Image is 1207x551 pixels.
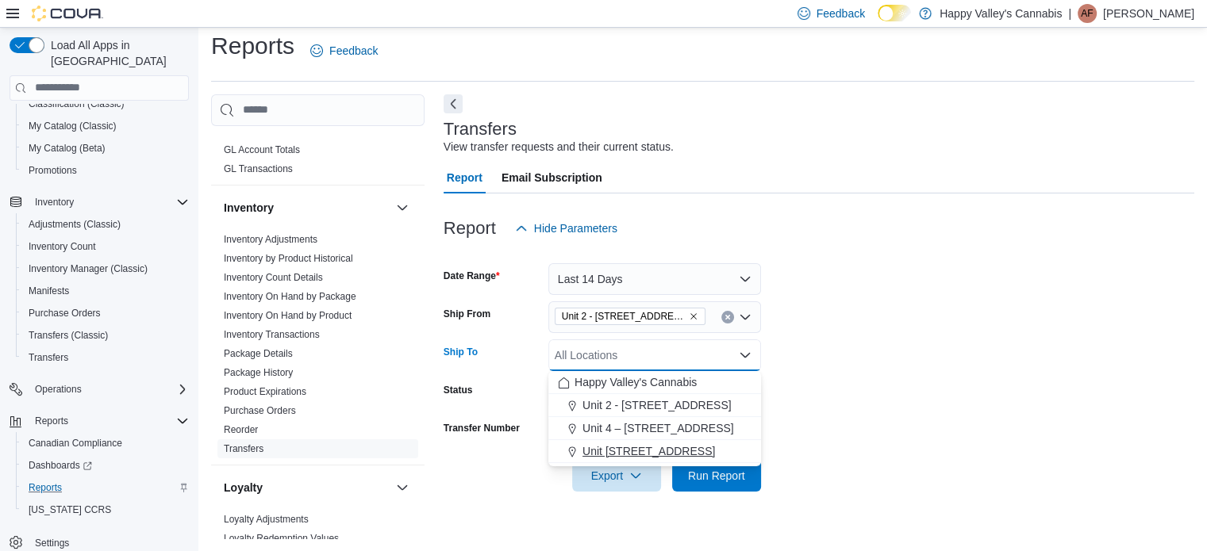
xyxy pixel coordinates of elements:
span: AF [1081,4,1093,23]
span: Dashboards [29,459,92,472]
a: Canadian Compliance [22,434,129,453]
button: Purchase Orders [16,302,195,324]
span: Inventory On Hand by Product [224,309,352,322]
button: Unit [STREET_ADDRESS] [548,440,761,463]
span: Package History [224,366,293,379]
span: Loyalty Redemption Values [224,532,339,545]
span: Classification (Classic) [29,98,125,110]
span: Transfers (Classic) [22,326,189,345]
span: Hide Parameters [534,220,617,236]
a: Classification (Classic) [22,94,131,113]
button: Run Report [672,460,761,492]
span: Happy Valley's Cannabis [575,374,697,390]
button: Promotions [16,159,195,182]
button: Inventory [3,191,195,213]
button: Inventory [393,198,412,217]
button: Unit 4 – [STREET_ADDRESS] [548,417,761,440]
a: My Catalog (Classic) [22,117,123,136]
span: Purchase Orders [22,304,189,323]
a: Inventory On Hand by Package [224,291,356,302]
span: Promotions [29,164,77,177]
a: Transfers (Classic) [22,326,114,345]
label: Ship To [444,346,478,358]
div: Inventory [211,230,425,465]
span: Reports [22,478,189,497]
button: Loyalty [393,478,412,497]
a: Inventory Manager (Classic) [22,259,154,278]
span: Inventory Adjustments [224,233,317,246]
a: Reorder [224,424,258,435]
a: Adjustments (Classic) [22,215,127,234]
span: Feedback [329,43,378,59]
span: My Catalog (Classic) [22,117,189,136]
a: Product Expirations [224,386,306,397]
a: GL Account Totals [224,144,300,155]
span: Inventory Count Details [224,271,323,284]
a: Inventory by Product Historical [224,253,353,264]
span: Inventory by Product Historical [224,252,353,265]
button: Remove Unit 2 - 1115 Gateway Rd. from selection in this group [689,312,698,321]
button: Adjustments (Classic) [16,213,195,235]
span: Loyalty Adjustments [224,513,309,526]
label: Ship From [444,308,490,320]
a: Purchase Orders [224,405,296,416]
span: Manifests [29,285,69,297]
span: Inventory Count [29,240,96,253]
a: Dashboards [16,454,195,476]
span: Run Report [688,468,745,484]
span: Package Details [224,347,293,360]
span: Settings [35,537,69,549]
input: Dark Mode [878,5,911,21]
span: Inventory Count [22,237,189,256]
span: Inventory [35,196,74,209]
span: Reports [35,415,68,427]
p: Happy Valley's Cannabis [940,4,1062,23]
button: Inventory [29,193,80,212]
a: Manifests [22,281,75,300]
label: Status [444,384,473,396]
span: Report [447,162,482,193]
h1: Reports [211,30,294,62]
label: Date Range [444,270,500,282]
a: Promotions [22,161,83,180]
img: Cova [32,6,103,21]
button: Reports [3,410,195,432]
div: View transfer requests and their current status. [444,139,674,155]
a: Reports [22,478,68,497]
span: Promotions [22,161,189,180]
span: Adjustments (Classic) [22,215,189,234]
span: Purchase Orders [29,307,101,320]
button: Happy Valley's Cannabis [548,371,761,394]
button: Operations [3,378,195,400]
span: Transfers [224,442,263,455]
span: Load All Apps in [GEOGRAPHIC_DATA] [44,37,189,69]
span: Inventory Transactions [224,328,320,341]
span: Transfers [22,348,189,367]
span: Manifests [22,281,189,300]
p: [PERSON_NAME] [1103,4,1194,23]
span: Classification (Classic) [22,94,189,113]
button: Loyalty [224,480,390,496]
button: [US_STATE] CCRS [16,499,195,521]
button: Next [444,94,463,113]
span: Dashboards [22,456,189,475]
span: Washington CCRS [22,500,189,519]
a: Inventory On Hand by Product [224,310,352,321]
button: Manifests [16,280,195,302]
button: Inventory [224,200,390,216]
a: Purchase Orders [22,304,107,323]
a: Inventory Count Details [224,272,323,283]
a: Inventory Count [22,237,102,256]
button: Reports [16,476,195,499]
label: Transfer Number [444,422,520,434]
button: Transfers (Classic) [16,324,195,346]
span: Inventory Manager (Classic) [22,259,189,278]
button: Hide Parameters [509,212,624,244]
span: Reports [29,411,189,430]
button: Reports [29,411,75,430]
button: Open list of options [739,311,751,323]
